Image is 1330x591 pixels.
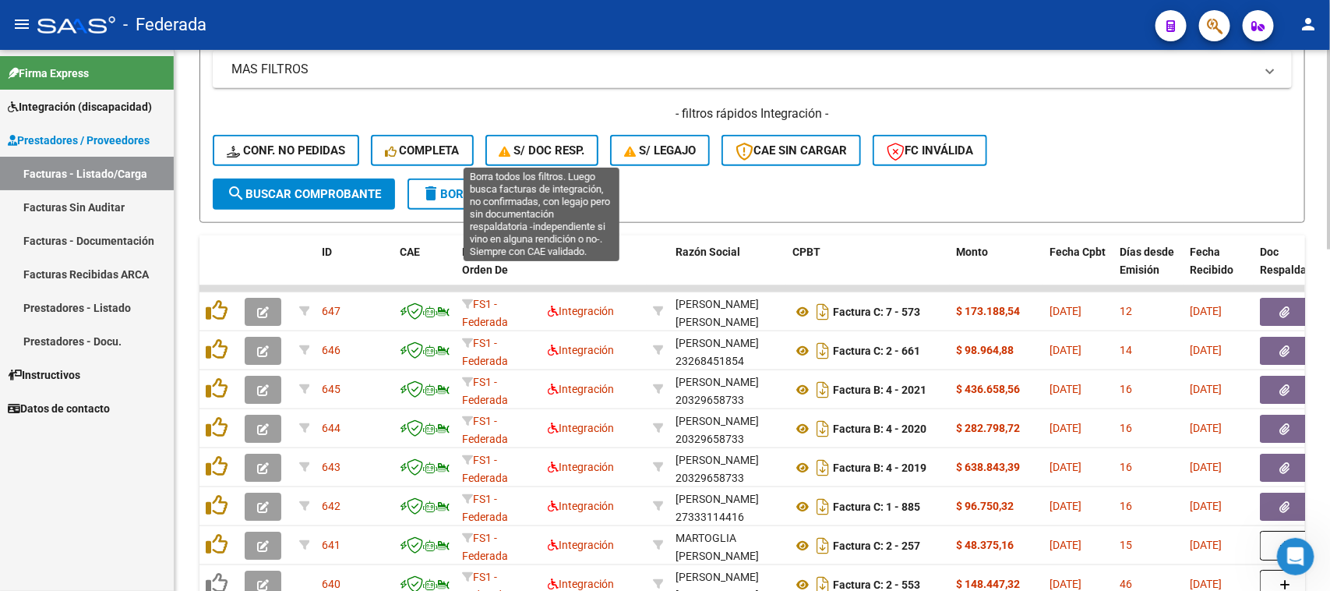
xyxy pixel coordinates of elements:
[462,298,508,328] span: FS1 - Federada
[813,338,833,363] i: Descargar documento
[74,472,86,484] button: Adjuntar un archivo
[1190,422,1222,434] span: [DATE]
[956,383,1020,395] strong: $ 436.658,56
[624,143,696,157] span: S/ legajo
[792,246,820,258] span: CPBT
[25,399,235,427] a: [URL][DOMAIN_NAME][PERSON_NAME]
[548,461,614,473] span: Integración
[873,135,987,166] button: FC Inválida
[813,377,833,402] i: Descargar documento
[227,184,245,203] mat-icon: search
[462,337,508,367] span: FS1 - Federada
[316,235,393,304] datatable-header-cell: ID
[322,539,340,551] span: 641
[610,135,710,166] button: S/ legajo
[44,9,69,34] img: Profile image for Fin
[25,211,243,379] div: Hay varias maneras de poder analizarlo, una es a través de integracion al hacer un pedido la plat...
[462,376,508,406] span: FS1 - Federada
[12,389,256,454] div: Y por último desde estas sección[URL][DOMAIN_NAME][PERSON_NAME]puede verificarlo también
[676,490,759,508] div: [PERSON_NAME]
[548,578,614,590] span: Integración
[813,533,833,558] i: Descargar documento
[1050,578,1081,590] span: [DATE]
[24,472,37,484] button: Selector de emoji
[8,366,80,384] span: Instructivos
[393,235,456,304] datatable-header-cell: CAE
[1190,539,1222,551] span: [DATE]
[676,412,759,430] div: [PERSON_NAME]
[213,135,359,166] button: Conf. no pedidas
[322,383,340,395] span: 645
[462,415,508,445] span: FS1 - Federada
[1050,246,1106,258] span: Fecha Cpbt
[12,135,256,200] div: Para saber si el beneficiario se encuentran informado en el padrón y como discapacitado?
[1120,305,1132,317] span: 12
[1190,461,1222,473] span: [DATE]
[548,305,614,317] span: Integración
[956,246,988,258] span: Monto
[213,179,395,210] button: Buscar Comprobante
[371,135,474,166] button: Completa
[462,532,508,562] span: FS1 - Federada
[485,135,599,166] button: S/ Doc Resp.
[676,490,780,523] div: 27333114416
[322,500,340,512] span: 642
[548,500,614,512] span: Integración
[833,345,920,357] strong: Factura C: 2 - 661
[956,539,1014,551] strong: $ 48.375,16
[1190,246,1233,276] span: Fecha Recibido
[833,501,920,513] strong: Factura C: 1 - 885
[548,344,614,356] span: Integración
[385,143,460,157] span: Completa
[462,493,508,523] span: FS1 - Federada
[462,246,520,276] span: Facturado x Orden De
[1050,305,1081,317] span: [DATE]
[721,135,861,166] button: CAE SIN CARGAR
[8,132,150,149] span: Prestadores / Proveedores
[813,494,833,519] i: Descargar documento
[400,246,420,258] span: CAE
[12,135,299,201] div: Soporte dice…
[676,412,780,445] div: 20329658733
[422,187,534,201] span: Borrar Filtros
[736,143,847,157] span: CAE SIN CARGAR
[56,32,299,97] div: Retomo el tema, donde encuentro eso de novedades y padrón porque no lo veo en el sistema
[322,422,340,434] span: 644
[956,500,1014,512] strong: $ 96.750,32
[12,201,256,388] div: Hay varias maneras de poder analizarlo, una es a través de integracion al hacer un pedido la plat...
[273,6,302,34] div: Cerrar
[956,578,1020,590] strong: $ 148.447,32
[676,373,759,391] div: [PERSON_NAME]
[676,373,780,406] div: 20329658733
[676,246,740,258] span: Razón Social
[1120,578,1132,590] span: 46
[833,384,926,396] strong: Factura B: 4 - 2021
[833,540,920,552] strong: Factura C: 2 - 257
[548,422,614,434] span: Integración
[548,383,614,395] span: Integración
[676,529,780,562] div: 27307573976
[1050,500,1081,512] span: [DATE]
[956,461,1020,473] strong: $ 638.843,39
[956,344,1014,356] strong: $ 98.964,88
[786,235,950,304] datatable-header-cell: CPBT
[833,579,920,591] strong: Factura C: 2 - 553
[462,454,508,484] span: FS1 - Federada
[12,201,299,390] div: Soporte dice…
[1050,461,1081,473] span: [DATE]
[1120,539,1132,551] span: 15
[227,187,381,201] span: Buscar Comprobante
[10,6,40,36] button: go back
[676,295,780,328] div: 27238729144
[676,529,780,565] div: MARTOGLIA [PERSON_NAME]
[213,105,1292,122] h4: - filtros rápidos Integración -
[1260,246,1330,276] span: Doc Respaldatoria
[1050,383,1081,395] span: [DATE]
[956,305,1020,317] strong: $ 173.188,54
[1190,344,1222,356] span: [DATE]
[227,143,345,157] span: Conf. no pedidas
[813,416,833,441] i: Descargar documento
[322,246,332,258] span: ID
[1299,15,1318,34] mat-icon: person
